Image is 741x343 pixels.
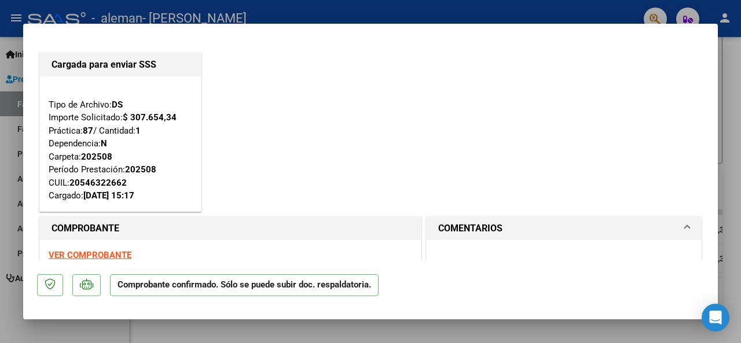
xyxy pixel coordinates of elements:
[135,126,141,136] strong: 1
[702,304,729,331] div: Open Intercom Messenger
[69,176,127,190] div: 20546322662
[49,250,131,260] a: VER COMPROBANTE
[125,164,156,175] strong: 202508
[49,85,192,202] div: Tipo de Archivo: Importe Solicitado: Práctica: / Cantidad: Dependencia: Carpeta: Período Prestaci...
[81,152,112,162] strong: 202508
[52,223,119,234] strong: COMPROBANTE
[449,259,589,271] strong: Comentarios De la Obra Social:
[52,58,189,72] h1: Cargada para enviar SSS
[110,274,379,297] p: Comprobante confirmado. Sólo se puede subir doc. respaldatoria.
[438,222,502,235] h1: COMENTARIOS
[83,190,134,201] strong: [DATE] 15:17
[112,99,123,110] strong: DS
[123,112,177,123] strong: $ 307.654,34
[427,217,701,240] mat-expansion-panel-header: COMENTARIOS
[83,126,93,136] strong: 87
[101,138,107,149] strong: N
